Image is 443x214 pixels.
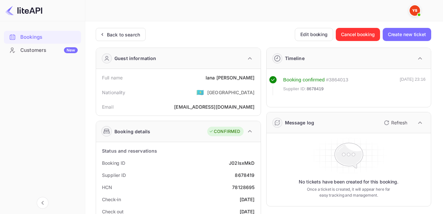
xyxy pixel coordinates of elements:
p: Refresh [391,119,407,126]
div: 78128695 [232,184,254,191]
div: HCN [102,184,112,191]
div: Guest information [114,55,156,62]
div: Email [102,103,113,110]
div: Bookings [4,31,81,44]
div: [DATE] [240,196,255,203]
div: Supplier ID [102,172,126,179]
div: CustomersNew [4,44,81,57]
div: # 3864013 [326,76,348,84]
img: LiteAPI logo [5,5,42,16]
div: Booking ID [102,160,125,166]
span: 8678419 [307,86,324,92]
div: 8678419 [235,172,254,179]
div: Status and reservations [102,147,157,154]
div: Message log [285,119,314,126]
div: Back to search [107,31,140,38]
p: No tickets have been created for this booking. [299,179,398,185]
div: Bookings [20,33,78,41]
div: J02IsxMkD [229,160,254,166]
div: CONFIRMED [209,128,240,135]
div: [DATE] 23:16 [400,76,426,95]
div: Check-in [102,196,121,203]
button: Refresh [380,118,410,128]
div: Booking details [114,128,150,135]
img: Yandex Support [410,5,420,16]
div: Timeline [285,55,305,62]
p: Once a ticket is created, it will appear here for easy tracking and management. [305,186,393,198]
button: Edit booking [295,28,333,41]
a: CustomersNew [4,44,81,56]
span: Supplier ID: [283,86,306,92]
div: Full name [102,74,123,81]
div: New [64,47,78,53]
div: [GEOGRAPHIC_DATA] [207,89,255,96]
div: Customers [20,47,78,54]
button: Create new ticket [383,28,431,41]
button: Collapse navigation [37,197,49,209]
div: [EMAIL_ADDRESS][DOMAIN_NAME] [174,103,254,110]
button: Cancel booking [336,28,380,41]
a: Bookings [4,31,81,43]
div: Nationality [102,89,126,96]
span: United States [196,86,204,98]
div: Booking confirmed [283,76,325,84]
div: Iana [PERSON_NAME] [206,74,255,81]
